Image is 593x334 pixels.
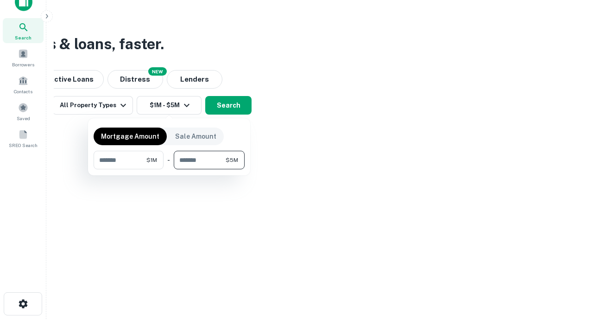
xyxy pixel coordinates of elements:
[547,230,593,275] iframe: Chat Widget
[175,131,216,141] p: Sale Amount
[226,156,238,164] span: $5M
[101,131,159,141] p: Mortgage Amount
[146,156,157,164] span: $1M
[167,151,170,169] div: -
